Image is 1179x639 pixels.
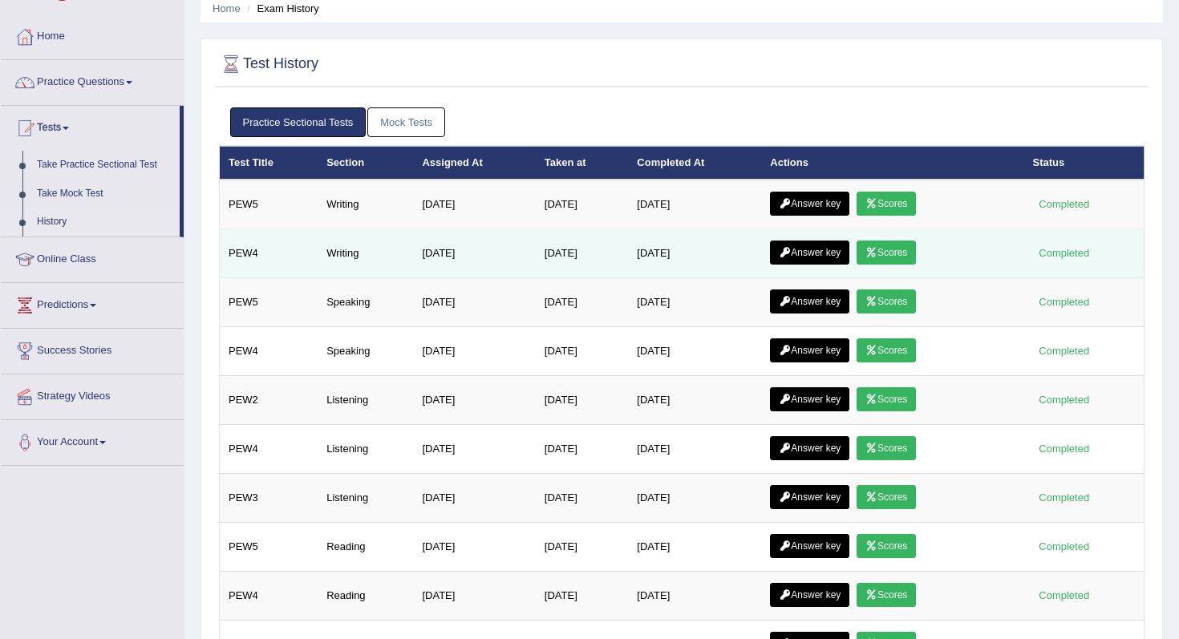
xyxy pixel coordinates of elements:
h2: Test History [219,52,318,76]
a: Answer key [770,192,849,216]
td: Listening [318,376,413,425]
a: Practice Sectional Tests [230,107,367,137]
a: Online Class [1,237,184,277]
a: Scores [857,338,916,362]
td: [DATE] [536,327,628,376]
td: PEW4 [220,229,318,278]
td: [DATE] [628,523,761,572]
td: [DATE] [413,229,535,278]
a: Answer key [770,241,849,265]
a: Scores [857,534,916,558]
td: [DATE] [413,278,535,327]
a: Home [213,2,241,14]
td: PEW4 [220,572,318,621]
td: PEW5 [220,523,318,572]
div: Completed [1033,342,1096,359]
td: [DATE] [628,229,761,278]
a: Answer key [770,289,849,313]
td: [DATE] [628,278,761,327]
td: PEW3 [220,474,318,523]
td: [DATE] [536,425,628,474]
td: PEW2 [220,376,318,425]
a: Success Stories [1,329,184,369]
td: [DATE] [413,425,535,474]
td: PEW5 [220,278,318,327]
td: [DATE] [536,376,628,425]
div: Completed [1033,196,1096,212]
a: Strategy Videos [1,374,184,415]
td: [DATE] [628,425,761,474]
th: Assigned At [413,146,535,180]
th: Actions [761,146,1023,180]
td: [DATE] [413,523,535,572]
a: Answer key [770,436,849,460]
td: [DATE] [413,327,535,376]
td: [DATE] [413,474,535,523]
td: [DATE] [413,572,535,621]
th: Taken at [536,146,628,180]
a: Answer key [770,534,849,558]
a: Scores [857,192,916,216]
a: Answer key [770,338,849,362]
td: Listening [318,425,413,474]
a: Practice Questions [1,60,184,100]
div: Completed [1033,293,1096,310]
td: PEW5 [220,180,318,229]
td: [DATE] [628,376,761,425]
div: Completed [1033,489,1096,506]
a: Take Practice Sectional Test [30,151,180,180]
td: [DATE] [628,327,761,376]
td: Listening [318,474,413,523]
div: Completed [1033,440,1096,457]
th: Completed At [628,146,761,180]
td: Reading [318,572,413,621]
td: [DATE] [628,180,761,229]
a: Answer key [770,485,849,509]
td: Speaking [318,327,413,376]
td: [DATE] [628,474,761,523]
td: PEW4 [220,425,318,474]
a: Scores [857,241,916,265]
td: [DATE] [536,523,628,572]
td: [DATE] [413,376,535,425]
a: Scores [857,583,916,607]
a: Answer key [770,583,849,607]
a: Mock Tests [367,107,445,137]
div: Completed [1033,587,1096,604]
td: [DATE] [536,572,628,621]
td: Writing [318,180,413,229]
td: [DATE] [536,278,628,327]
a: Take Mock Test [30,180,180,208]
td: [DATE] [536,180,628,229]
td: Speaking [318,278,413,327]
a: Predictions [1,283,184,323]
a: Tests [1,106,180,146]
a: Scores [857,436,916,460]
td: [DATE] [536,229,628,278]
th: Status [1024,146,1145,180]
td: [DATE] [628,572,761,621]
a: History [30,208,180,237]
a: Home [1,14,184,55]
li: Exam History [243,1,319,16]
a: Scores [857,289,916,313]
div: Completed [1033,245,1096,261]
td: [DATE] [536,474,628,523]
th: Test Title [220,146,318,180]
div: Completed [1033,538,1096,555]
td: Reading [318,523,413,572]
td: [DATE] [413,180,535,229]
a: Your Account [1,420,184,460]
div: Completed [1033,391,1096,408]
a: Answer key [770,387,849,411]
a: Scores [857,485,916,509]
th: Section [318,146,413,180]
td: PEW4 [220,327,318,376]
a: Scores [857,387,916,411]
td: Writing [318,229,413,278]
